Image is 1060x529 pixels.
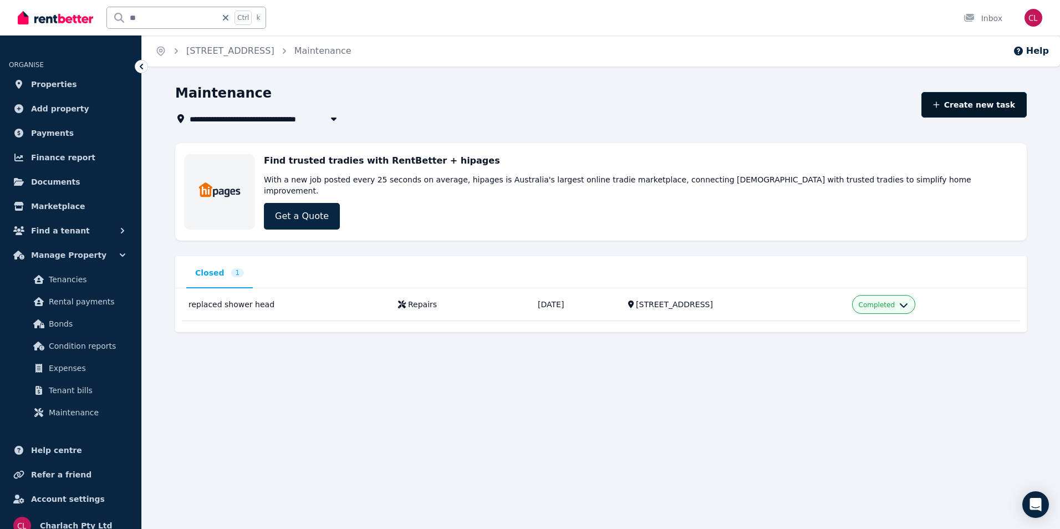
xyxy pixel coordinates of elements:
span: Ctrl [235,11,252,25]
a: Expenses [13,357,128,379]
span: Finance report [31,151,95,164]
span: Tenancies [49,273,124,286]
nav: Tabs [186,267,1016,288]
a: Account settings [9,488,132,510]
span: Find a tenant [31,224,90,237]
span: Payments [31,126,74,140]
div: replaced shower head [188,299,385,310]
a: Refer a friend [9,464,132,486]
span: Add property [31,102,89,115]
span: Tenant bills [49,384,124,397]
span: Properties [31,78,77,91]
span: Refer a friend [31,468,91,481]
a: Rental payments [13,291,128,313]
span: Rental payments [49,295,124,308]
button: Create new task [921,92,1027,118]
span: Maintenance [49,406,124,419]
span: Documents [31,175,80,189]
button: Manage Property [9,244,132,266]
a: Tenant bills [13,379,128,401]
button: Help [1013,44,1049,58]
span: Help centre [31,444,82,457]
a: Documents [9,171,132,193]
a: Finance report [9,146,132,169]
span: 1 [231,268,244,277]
span: Manage Property [31,248,106,262]
nav: Breadcrumb [142,35,365,67]
div: Open Intercom Messenger [1022,491,1049,518]
div: [STREET_ADDRESS] [636,299,838,310]
span: Marketplace [31,200,85,213]
span: Bonds [49,317,124,330]
div: Inbox [964,13,1002,24]
a: Condition reports [13,335,128,357]
a: Add property [9,98,132,120]
a: Tenancies [13,268,128,291]
a: Payments [9,122,132,144]
div: Repairs [408,299,437,310]
a: Marketplace [9,195,132,217]
img: Charlach Pty Ltd [1025,9,1042,27]
img: Trades & Maintenance [198,180,241,200]
span: Account settings [31,492,105,506]
a: Help centre [9,439,132,461]
h1: Maintenance [175,84,272,102]
a: Maintenance [294,45,351,56]
a: Properties [9,73,132,95]
a: Bonds [13,313,128,335]
td: [DATE] [531,288,621,321]
span: Expenses [49,362,124,375]
img: RentBetter [18,9,93,26]
button: Find a tenant [9,220,132,242]
span: Closed [195,267,225,278]
a: Get a Quote [264,203,340,230]
span: Condition reports [49,339,124,353]
span: Completed [859,301,895,309]
span: ORGANISE [9,61,44,69]
h3: Find trusted tradies with RentBetter + hipages [264,154,500,167]
p: With a new job posted every 25 seconds on average, hipages is Australia's largest online tradie m... [264,174,1018,196]
button: Completed [859,301,908,309]
a: Maintenance [13,401,128,424]
a: [STREET_ADDRESS] [186,45,274,56]
span: k [256,13,260,22]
